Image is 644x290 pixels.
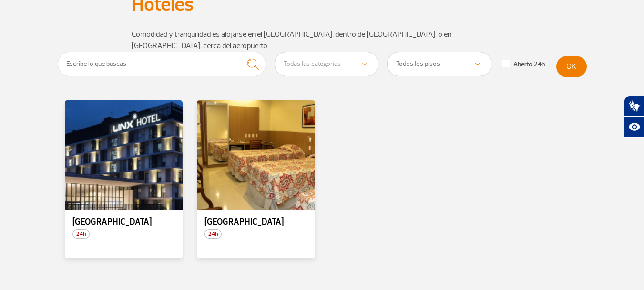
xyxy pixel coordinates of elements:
[624,96,644,138] div: Plugin de acessibilidade da Hand Talk.
[624,117,644,138] button: Abrir recursos assistivos.
[72,217,175,227] p: [GEOGRAPHIC_DATA]
[132,29,513,52] p: Comodidad y tranquilidad es alojarse en el [GEOGRAPHIC_DATA], dentro de [GEOGRAPHIC_DATA], o en [...
[502,60,545,69] label: Aberto 24h
[72,229,90,239] span: 24h
[58,52,266,76] input: Escribe lo que buscas
[624,96,644,117] button: Abrir tradutor de língua de sinais.
[204,217,307,227] p: [GEOGRAPHIC_DATA]
[556,56,587,77] button: OK
[204,229,222,239] span: 24h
